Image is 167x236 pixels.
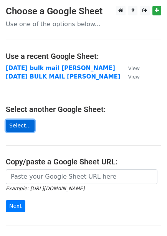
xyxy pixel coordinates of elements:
[6,169,157,184] input: Paste your Google Sheet URL here
[6,157,161,166] h4: Copy/paste a Google Sheet URL:
[121,65,140,72] a: View
[6,73,121,80] a: [DATE] BULK MAIL [PERSON_NAME]
[6,186,84,191] small: Example: [URL][DOMAIN_NAME]
[128,74,140,80] small: View
[6,20,161,28] p: Use one of the options below...
[128,65,140,71] small: View
[6,120,35,132] a: Select...
[6,6,161,17] h3: Choose a Google Sheet
[6,105,161,114] h4: Select another Google Sheet:
[6,65,115,72] a: [DATE] bulk mail [PERSON_NAME]
[121,73,140,80] a: View
[6,52,161,61] h4: Use a recent Google Sheet:
[6,200,25,212] input: Next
